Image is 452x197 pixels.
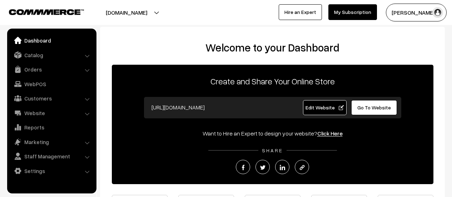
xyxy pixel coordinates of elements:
[9,34,94,47] a: Dashboard
[9,63,94,76] a: Orders
[432,7,443,18] img: user
[351,100,397,115] a: Go To Website
[306,104,344,110] span: Edit Website
[112,75,433,88] p: Create and Share Your Online Store
[9,92,94,105] a: Customers
[9,107,94,119] a: Website
[9,150,94,163] a: Staff Management
[107,41,438,54] h2: Welcome to your Dashboard
[9,9,84,15] img: COMMMERCE
[279,4,322,20] a: Hire an Expert
[81,4,172,21] button: [DOMAIN_NAME]
[303,100,347,115] a: Edit Website
[258,147,287,153] span: SHARE
[9,78,94,90] a: WebPOS
[317,130,343,137] a: Click Here
[9,164,94,177] a: Settings
[9,49,94,61] a: Catalog
[9,121,94,134] a: Reports
[328,4,377,20] a: My Subscription
[112,129,433,138] div: Want to Hire an Expert to design your website?
[9,136,94,148] a: Marketing
[357,104,391,110] span: Go To Website
[386,4,447,21] button: [PERSON_NAME]
[9,7,71,16] a: COMMMERCE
